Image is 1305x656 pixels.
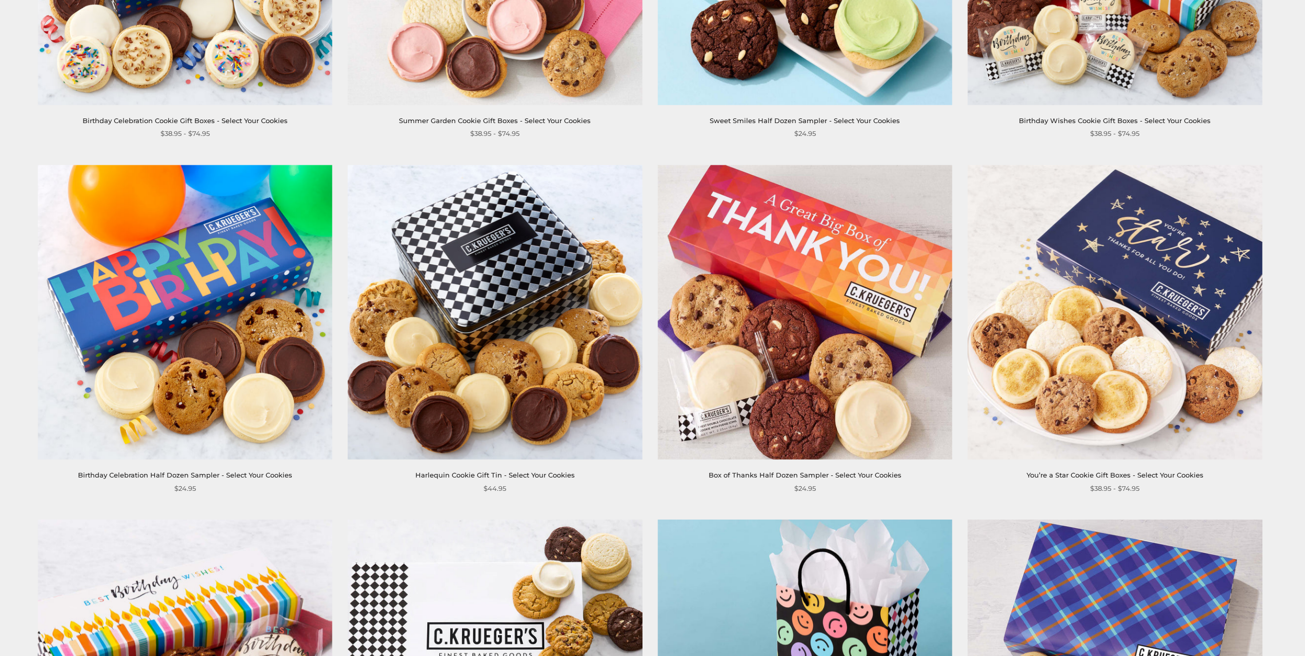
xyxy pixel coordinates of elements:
[83,116,288,125] a: Birthday Celebration Cookie Gift Boxes - Select Your Cookies
[1090,483,1139,494] span: $38.95 - $74.95
[160,128,210,139] span: $38.95 - $74.95
[1090,128,1139,139] span: $38.95 - $74.95
[1027,471,1203,479] a: You’re a Star Cookie Gift Boxes - Select Your Cookies
[794,128,816,139] span: $24.95
[38,165,332,460] img: Birthday Celebration Half Dozen Sampler - Select Your Cookies
[470,128,519,139] span: $38.95 - $74.95
[78,471,292,479] a: Birthday Celebration Half Dozen Sampler - Select Your Cookies
[174,483,196,494] span: $24.95
[399,116,591,125] a: Summer Garden Cookie Gift Boxes - Select Your Cookies
[1019,116,1211,125] a: Birthday Wishes Cookie Gift Boxes - Select Your Cookies
[658,165,952,460] img: Box of Thanks Half Dozen Sampler - Select Your Cookies
[348,165,642,460] img: Harlequin Cookie Gift Tin - Select Your Cookies
[794,483,816,494] span: $24.95
[968,165,1262,460] img: You’re a Star Cookie Gift Boxes - Select Your Cookies
[484,483,506,494] span: $44.95
[8,617,106,648] iframe: Sign Up via Text for Offers
[710,116,900,125] a: Sweet Smiles Half Dozen Sampler - Select Your Cookies
[709,471,901,479] a: Box of Thanks Half Dozen Sampler - Select Your Cookies
[415,471,575,479] a: Harlequin Cookie Gift Tin - Select Your Cookies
